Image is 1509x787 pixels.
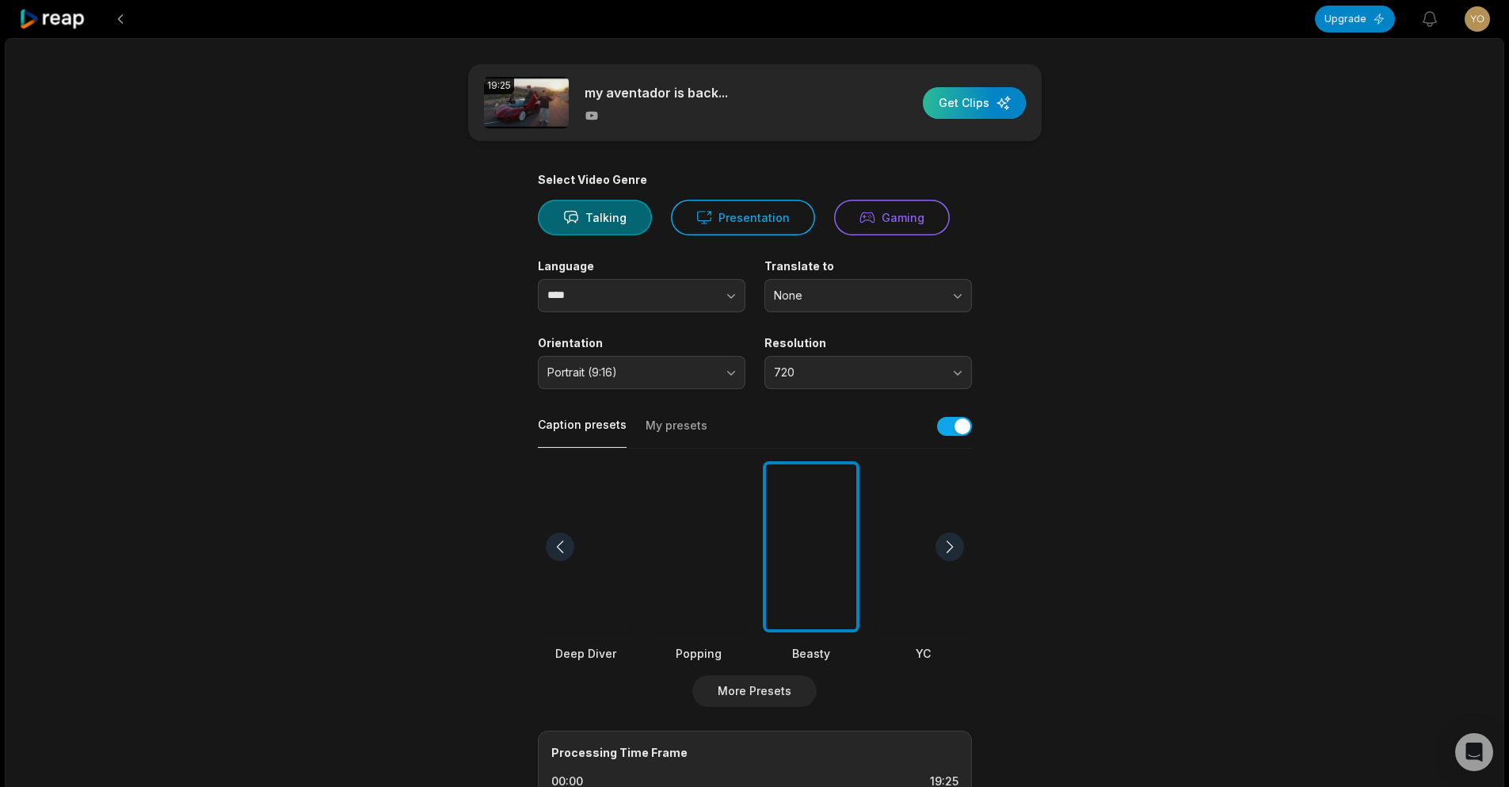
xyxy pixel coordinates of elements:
button: Presentation [671,200,815,235]
div: Popping [650,645,747,662]
button: Upgrade [1315,6,1395,32]
button: 720 [764,356,972,389]
span: 720 [774,365,940,380]
div: Open Intercom Messenger [1455,733,1493,771]
div: YC [875,645,972,662]
label: Orientation [538,336,745,350]
button: My presets [646,418,707,448]
div: Deep Diver [538,645,634,662]
label: Translate to [764,259,972,273]
div: Processing Time Frame [551,744,958,761]
button: Gaming [834,200,950,235]
button: Talking [538,200,652,235]
label: Language [538,259,745,273]
div: Select Video Genre [538,173,972,187]
button: More Presets [692,675,817,707]
label: Resolution [764,336,972,350]
button: Portrait (9:16) [538,356,745,389]
div: 19:25 [484,77,514,94]
span: Portrait (9:16) [547,365,714,380]
p: my aventador is back... [585,83,728,102]
button: Caption presets [538,417,627,448]
span: None [774,288,940,303]
div: Beasty [763,645,859,662]
button: Get Clips [923,87,1026,119]
button: None [764,279,972,312]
